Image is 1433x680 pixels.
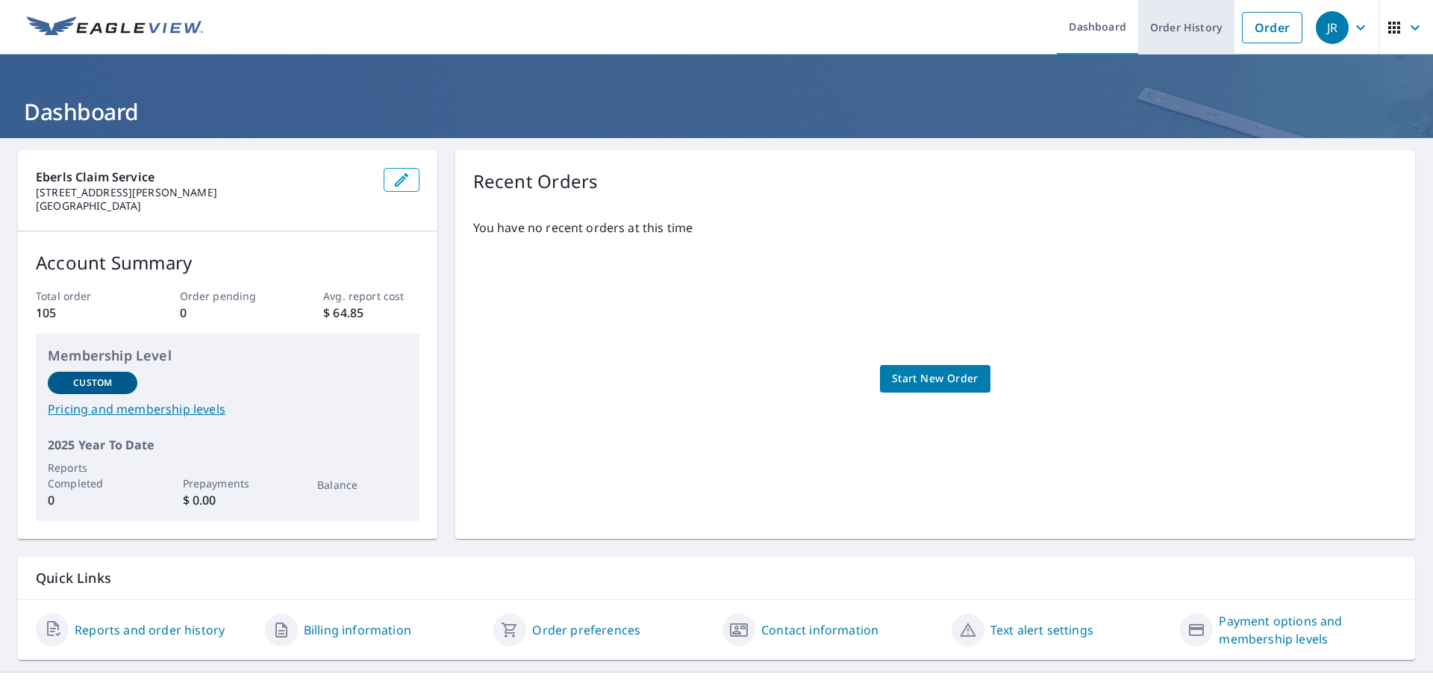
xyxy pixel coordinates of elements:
a: Contact information [761,621,878,639]
div: JR [1316,11,1349,44]
p: Quick Links [36,569,1397,587]
p: Order pending [180,288,275,304]
a: Payment options and membership levels [1219,612,1397,648]
p: Custom [73,376,112,390]
p: $ 0.00 [183,491,272,509]
p: Total order [36,288,131,304]
img: EV Logo [27,16,203,39]
p: Membership Level [48,346,408,366]
a: Order [1242,12,1302,43]
p: Account Summary [36,249,419,276]
p: You have no recent orders at this time [473,219,1397,237]
p: $ 64.85 [323,304,419,322]
a: Text alert settings [990,621,1093,639]
p: Prepayments [183,475,272,491]
p: Reports Completed [48,460,137,491]
p: Eberls Claim Service [36,168,372,186]
a: Reports and order history [75,621,225,639]
p: 2025 Year To Date [48,436,408,454]
p: 0 [180,304,275,322]
h1: Dashboard [18,96,1415,127]
a: Start New Order [880,365,990,393]
a: Pricing and membership levels [48,400,408,418]
p: Recent Orders [473,168,599,195]
a: Billing information [304,621,411,639]
span: Start New Order [892,369,978,388]
p: 105 [36,304,131,322]
p: Avg. report cost [323,288,419,304]
p: [STREET_ADDRESS][PERSON_NAME] [36,186,372,199]
a: Order preferences [532,621,640,639]
p: [GEOGRAPHIC_DATA] [36,199,372,213]
p: 0 [48,491,137,509]
p: Balance [317,477,407,493]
